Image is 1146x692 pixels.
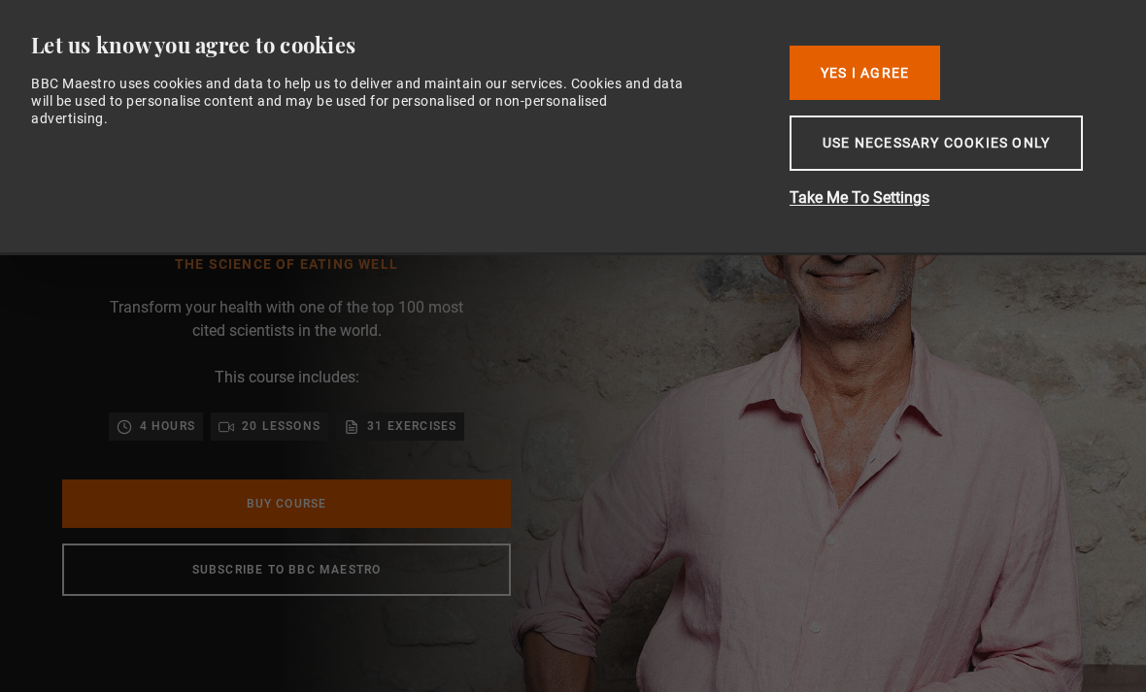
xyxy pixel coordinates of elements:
div: Let us know you agree to cookies [31,31,759,59]
h1: The Science of Eating Well [114,257,460,273]
a: Buy Course [62,479,511,528]
div: BBC Maestro uses cookies and data to help us to deliver and maintain our services. Cookies and da... [31,75,687,128]
p: This course includes: [215,366,359,389]
p: 31 exercises [367,416,456,436]
button: Use necessary cookies only [790,115,1083,171]
button: Yes I Agree [790,46,940,100]
p: 20 lessons [242,416,320,436]
p: 4 hours [140,416,195,436]
button: Take Me To Settings [790,186,1100,210]
a: Subscribe to BBC Maestro [62,544,511,596]
p: Transform your health with one of the top 100 most cited scientists in the world. [92,296,481,343]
